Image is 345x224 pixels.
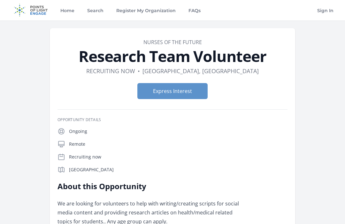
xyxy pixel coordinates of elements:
[69,154,287,160] p: Recruiting now
[137,83,208,99] button: Express Interest
[138,66,140,75] div: •
[69,166,287,173] p: [GEOGRAPHIC_DATA]
[143,39,202,46] a: Nurses of the Future
[69,128,287,135] p: Ongoing
[57,181,244,191] h2: About this Opportunity
[69,141,287,147] p: Remote
[86,66,135,75] dd: Recruiting now
[57,49,287,64] h1: Research Team Volunteer
[142,66,259,75] dd: [GEOGRAPHIC_DATA], [GEOGRAPHIC_DATA]
[57,117,287,122] h3: Opportunity Details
